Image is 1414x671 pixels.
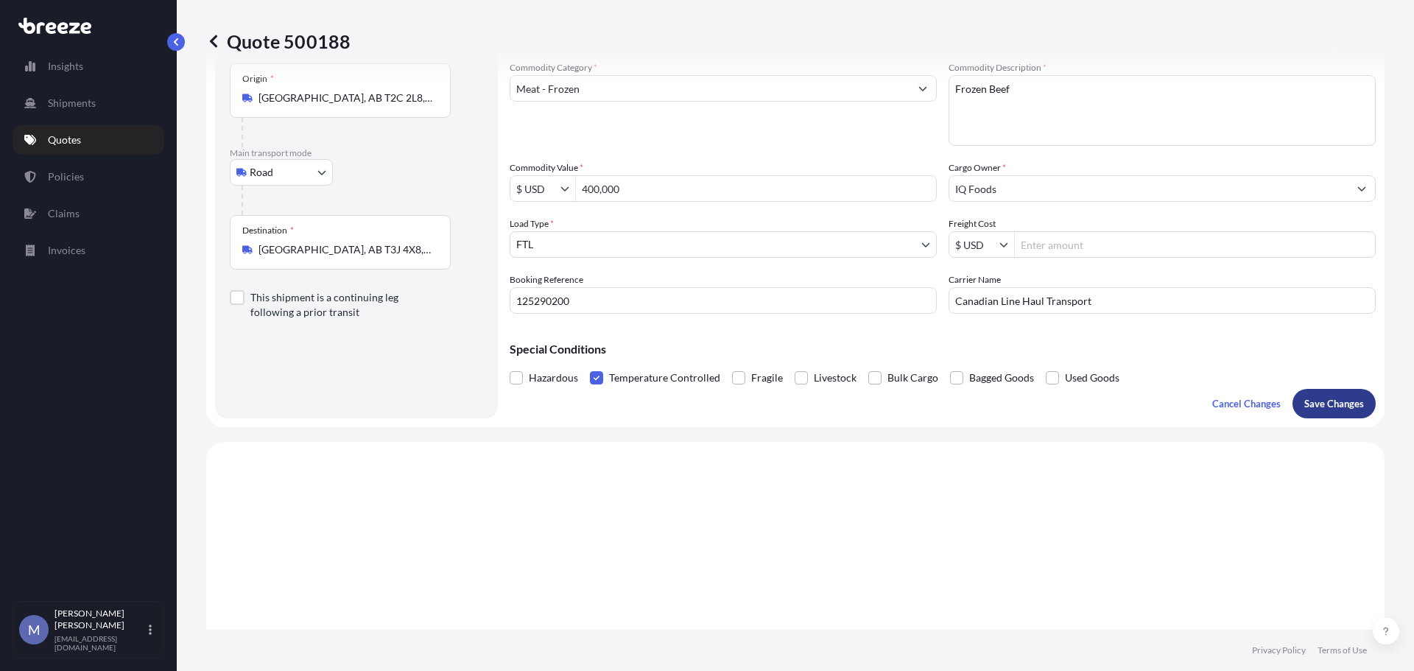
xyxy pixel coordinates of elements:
span: FTL [516,237,533,252]
span: Load Type [510,217,554,231]
p: Quote 500188 [206,29,351,53]
p: Main transport mode [230,147,483,159]
a: Privacy Policy [1252,644,1306,656]
a: Claims [13,199,164,228]
p: Cancel Changes [1212,396,1281,411]
a: Terms of Use [1318,644,1367,656]
span: Fragile [751,367,783,389]
a: Shipments [13,88,164,118]
span: Livestock [814,367,857,389]
button: Cancel Changes [1200,389,1292,418]
p: Special Conditions [510,343,1376,355]
input: Your internal reference [510,287,937,314]
a: Policies [13,162,164,192]
p: [PERSON_NAME] [PERSON_NAME] [54,608,146,631]
a: Insights [13,52,164,81]
input: Destination [258,242,432,257]
input: Freight Cost [949,231,999,258]
span: Hazardous [529,367,578,389]
a: Invoices [13,236,164,265]
span: Bulk Cargo [887,367,938,389]
input: Commodity Value [510,175,560,202]
textarea: Frozen Beef [949,75,1376,146]
span: Temperature Controlled [609,367,720,389]
button: Show suggestions [910,75,936,102]
div: Destination [242,225,294,236]
span: Bagged Goods [969,367,1034,389]
p: [EMAIL_ADDRESS][DOMAIN_NAME] [54,634,146,652]
input: Full name [949,175,1348,202]
button: Select transport [230,159,333,186]
label: Commodity Value [510,161,583,175]
span: M [28,622,41,637]
input: Type amount [576,175,936,202]
button: Show suggestions [999,237,1014,252]
p: Insights [48,59,83,74]
button: Show suggestions [1348,175,1375,202]
button: Show suggestions [560,181,575,196]
p: Policies [48,169,84,184]
input: Enter amount [1015,231,1375,258]
label: Cargo Owner [949,161,1006,175]
span: Used Goods [1065,367,1119,389]
label: Booking Reference [510,273,583,287]
button: FTL [510,231,937,258]
p: Quotes [48,133,81,147]
p: Invoices [48,243,85,258]
input: Select a commodity type [510,75,910,102]
input: Enter name [949,287,1376,314]
span: Road [250,165,273,180]
p: Shipments [48,96,96,110]
input: Origin [258,91,432,105]
p: Claims [48,206,80,221]
label: This shipment is a continuing leg following a prior transit [250,290,439,320]
button: Save Changes [1292,389,1376,418]
p: Save Changes [1304,396,1364,411]
a: Quotes [13,125,164,155]
label: Carrier Name [949,273,1001,287]
label: Freight Cost [949,217,996,231]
